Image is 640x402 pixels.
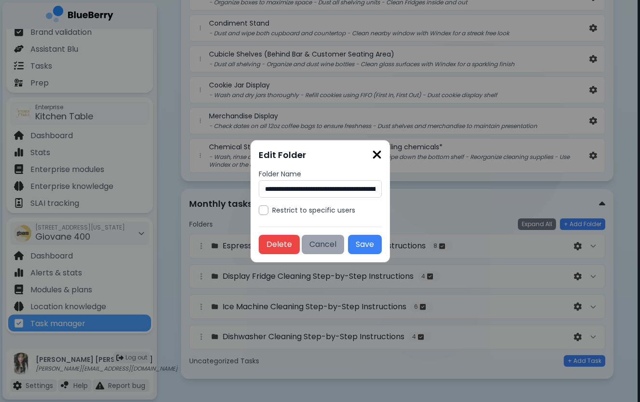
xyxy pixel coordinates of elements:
[259,170,382,178] label: Folder Name
[348,235,382,254] button: Save
[302,235,344,254] button: Cancel
[259,148,382,162] h3: Edit Folder
[372,148,382,161] img: close icon
[272,206,355,215] label: Restrict to specific users
[259,235,300,254] button: Delete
